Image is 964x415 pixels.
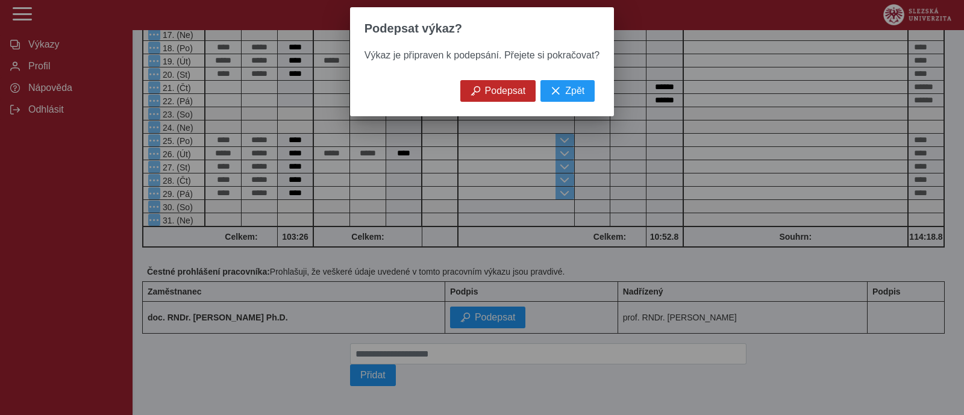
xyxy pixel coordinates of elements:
span: Podepsat [485,86,526,96]
button: Zpět [540,80,595,102]
span: Výkaz je připraven k podepsání. Přejete si pokračovat? [365,50,599,60]
button: Podepsat [460,80,536,102]
span: Zpět [565,86,584,96]
span: Podepsat výkaz? [365,22,462,36]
